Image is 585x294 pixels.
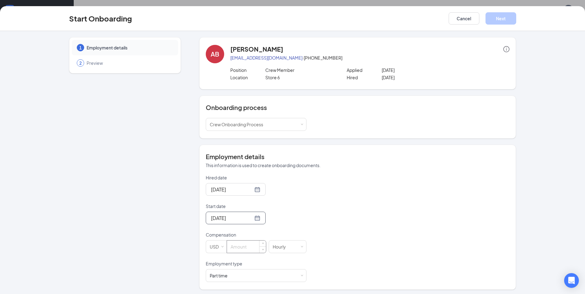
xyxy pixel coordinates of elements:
p: Position [230,67,265,73]
span: Decrease Value [259,246,266,253]
p: Hired date [206,174,306,181]
span: 1 [79,45,82,51]
div: Open Intercom Messenger [564,273,579,288]
h4: Onboarding process [206,103,509,112]
input: Oct 15, 2025 [211,186,253,193]
p: · [PHONE_NUMBER] [230,55,509,61]
div: [object Object] [210,118,267,131]
input: Amount [227,241,266,253]
p: [DATE] [382,67,451,73]
span: Employment details [87,45,172,51]
button: Next [486,12,516,25]
p: Location [230,74,265,80]
div: Part time [210,272,228,279]
button: Cancel [449,12,479,25]
p: This information is used to create onboarding documents. [206,162,509,168]
div: AB [211,50,219,58]
p: Compensation [206,232,306,238]
span: Preview [87,60,172,66]
span: info-circle [503,46,509,52]
p: Start date [206,203,306,209]
p: [DATE] [382,74,451,80]
span: 2 [79,60,82,66]
p: Hired [347,74,382,80]
p: Applied [347,67,382,73]
p: Crew Member [265,67,335,73]
h4: [PERSON_NAME] [230,45,283,53]
div: [object Object] [210,272,232,279]
span: Crew Onboarding Process [210,122,263,127]
h3: Start Onboarding [69,13,132,24]
a: [EMAIL_ADDRESS][DOMAIN_NAME] [230,55,302,61]
input: Oct 21, 2025 [211,214,253,222]
div: Hourly [273,241,290,253]
p: Store 6 [265,74,335,80]
h4: Employment details [206,152,509,161]
span: Increase Value [259,241,266,247]
p: Employment type [206,261,306,267]
div: USD [210,241,223,253]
